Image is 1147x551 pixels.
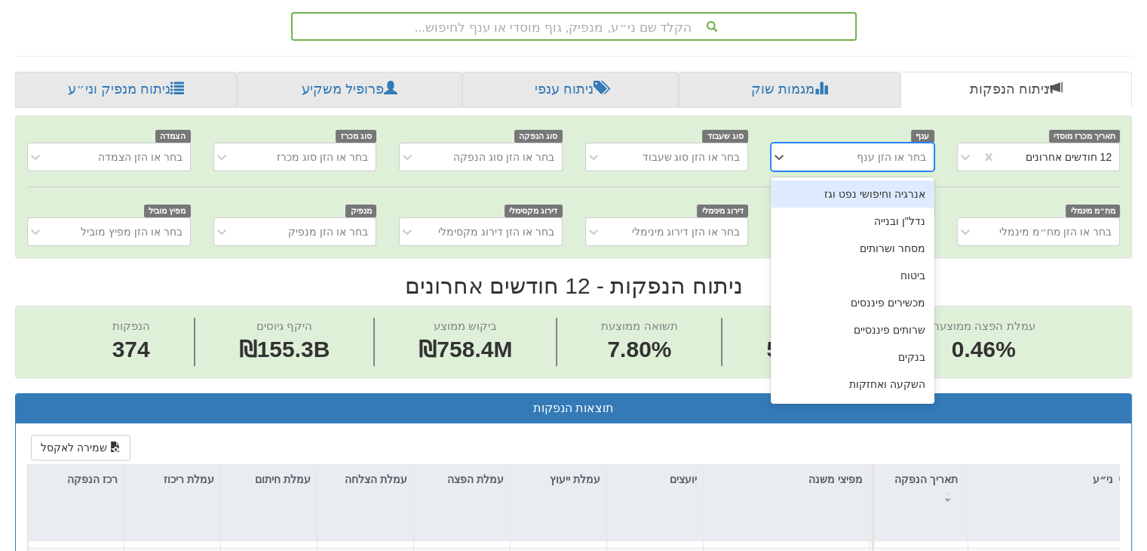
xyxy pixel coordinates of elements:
div: בחר או הזן דירוג מינימלי [631,224,740,239]
div: בחר או הזן סוג הנפקה [453,149,554,165]
div: בחר או הזן הצמדה [98,149,182,165]
span: דירוג מינימלי [697,205,748,217]
a: ניתוח הנפקות [900,72,1132,108]
div: רכז הנפקה [28,465,124,494]
span: מנפיק [345,205,376,217]
button: שמירה לאקסל [31,435,130,460]
span: מח״מ מינמלי [1066,205,1120,217]
div: מפיצי משנה [704,465,869,494]
a: מגמות שוק [679,72,901,108]
div: אנרגיה וחיפושי נפט וגז [771,180,934,208]
span: ₪758.4M [419,337,512,362]
div: בחר או הזן סוג מכרז [277,149,368,165]
div: עמלת ייעוץ [511,465,606,494]
div: יועצים [607,465,703,494]
span: הצמדה [155,130,191,143]
div: מסחר ושרותים [771,235,934,262]
span: סוג הנפקה [514,130,563,143]
div: בנקים [771,343,934,371]
div: בחר או הזן דירוג מקסימלי [438,224,554,239]
span: 374 [112,334,150,366]
span: סוג שעבוד [702,130,748,143]
span: 0.46% [932,334,1035,366]
span: היקף גיוסים [256,319,312,332]
div: שרותים פיננסיים [771,316,934,343]
div: 12 חודשים אחרונים [1026,149,1112,165]
span: ענף [911,130,934,143]
div: השקעה ואחזקות [771,371,934,398]
div: בחר או הזן מנפיק [288,224,368,239]
div: ני״ע [968,465,1119,494]
div: ביטוח [771,262,934,289]
span: ביקוש ממוצע [434,319,497,332]
div: עמלת הפצה [414,465,510,494]
span: 7.80% [601,334,677,366]
span: מפיץ מוביל [144,205,191,217]
h2: ניתוח הנפקות - 12 חודשים אחרונים [15,273,1132,298]
div: עמלת ריכוז [124,465,220,494]
span: דירוג מקסימלי [504,205,563,217]
span: עמלת הפצה ממוצעת [932,319,1035,332]
a: ניתוח מנפיק וני״ע [15,72,237,108]
div: עמלת חיתום [221,465,317,494]
h3: תוצאות הנפקות [27,402,1120,415]
div: בחר או הזן מח״מ מינמלי [998,224,1112,239]
div: בחר או הזן מפיץ מוביל [81,224,182,239]
div: נדל"ן ובנייה [771,208,934,235]
span: ₪155.3B [239,337,330,362]
span: סוג מכרז [336,130,376,143]
div: מכשירים פיננסים [771,289,934,316]
div: תעשייה [771,398,934,425]
div: בחר או הזן סוג שעבוד [642,149,740,165]
div: בחר או הזן ענף [857,149,926,165]
span: הנפקות [112,319,150,332]
div: עמלת הצלחה [317,465,413,494]
div: הקלד שם ני״ע, מנפיק, גוף מוסדי או ענף לחיפוש... [293,14,855,39]
a: ניתוח ענפי [462,72,679,108]
span: תאריך מכרז מוסדי [1049,130,1120,143]
div: תאריך הנפקה [874,465,968,511]
a: פרופיל משקיע [237,72,463,108]
span: 52.44% [766,334,843,366]
span: תשואה ממוצעת [601,319,677,332]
